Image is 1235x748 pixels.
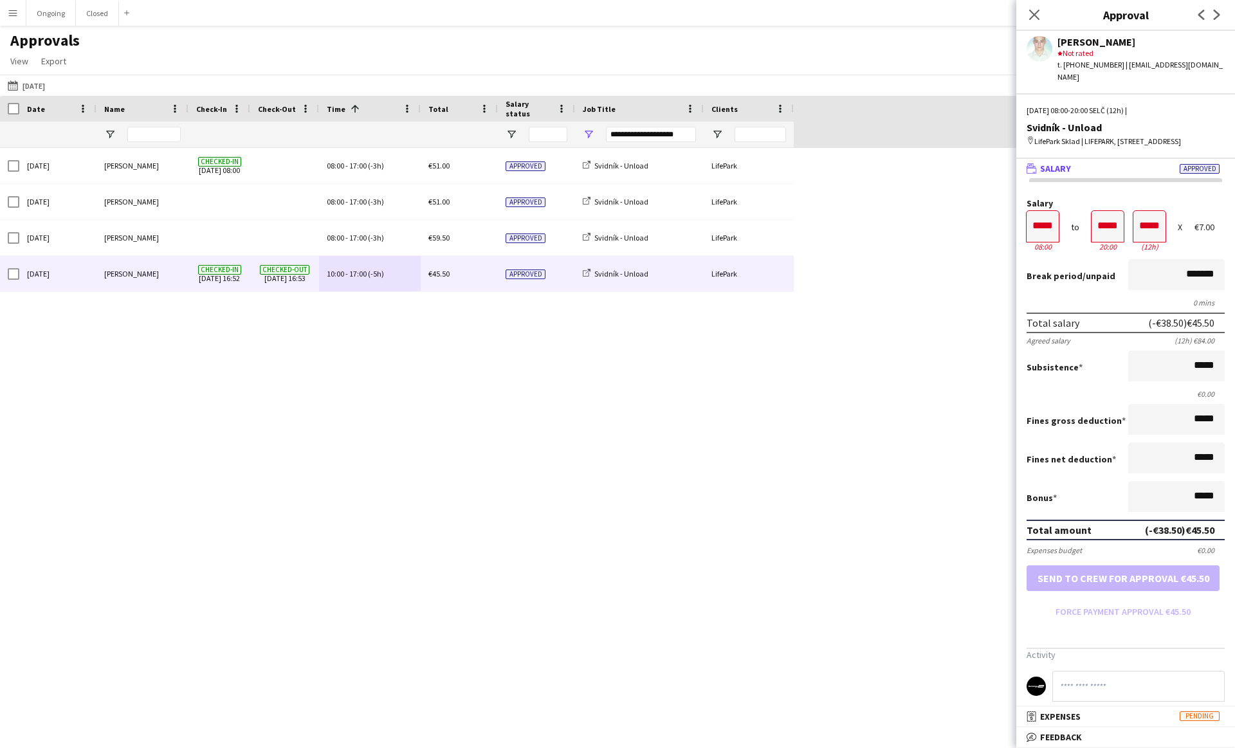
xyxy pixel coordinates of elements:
div: (12h) €84.00 [1175,336,1225,345]
div: t. [PHONE_NUMBER] | [EMAIL_ADDRESS][DOMAIN_NAME] [1057,59,1225,82]
div: [PERSON_NAME] [96,256,188,291]
span: Svidník - Unload [594,161,648,170]
div: (-€38.50) €45.50 [1145,524,1214,536]
div: [DATE] [19,220,96,255]
span: Approved [1180,164,1220,174]
div: €7.00 [1194,223,1225,232]
a: Svidník - Unload [583,161,648,170]
div: Total amount [1027,524,1092,536]
span: Svidník - Unload [594,197,648,206]
span: (-3h) [368,233,384,242]
span: [DATE] 16:53 [258,256,311,291]
span: €51.00 [428,161,450,170]
label: /unpaid [1027,270,1115,282]
div: LifePark [704,256,794,291]
input: Salary status Filter Input [529,127,567,142]
div: 12h [1133,242,1166,251]
span: (-3h) [368,197,384,206]
span: 08:00 [327,233,344,242]
div: LifePark [704,184,794,219]
span: Svidník - Unload [594,233,648,242]
a: Export [36,53,71,69]
span: 17:00 [349,233,367,242]
span: Feedback [1040,731,1082,743]
div: Agreed salary [1027,336,1070,345]
span: Pending [1180,711,1220,721]
div: €0.00 [1027,389,1225,399]
div: 20:00 [1092,242,1124,251]
h3: Activity [1027,649,1225,661]
div: [DATE] [19,184,96,219]
span: Clients [711,104,738,114]
div: X [1178,223,1182,232]
label: Fines gross deduction [1027,415,1126,426]
span: (-3h) [368,161,384,170]
span: [DATE] 16:52 [196,256,242,291]
span: Checked-out [260,265,309,275]
span: 17:00 [349,269,367,278]
mat-expansion-panel-header: Feedback [1016,727,1235,747]
input: Clients Filter Input [735,127,786,142]
span: Svidník - Unload [594,269,648,278]
span: - [345,197,348,206]
div: (-€38.50) €45.50 [1148,316,1214,329]
span: 08:00 [327,161,344,170]
label: Fines net deduction [1027,453,1116,465]
div: [PERSON_NAME] [96,148,188,183]
input: Name Filter Input [127,127,181,142]
span: - [345,233,348,242]
span: View [10,55,28,67]
a: Svidník - Unload [583,197,648,206]
span: Check-In [196,104,227,114]
span: Total [428,104,448,114]
span: Time [327,104,345,114]
div: LifePark [704,148,794,183]
button: [DATE] [5,78,48,93]
div: €0.00 [1197,545,1225,555]
div: LifePark Sklad | LIFEPARK, [STREET_ADDRESS] [1027,136,1225,147]
span: [DATE] 08:00 [196,148,242,183]
div: [PERSON_NAME] [1057,36,1225,48]
a: Svidník - Unload [583,269,648,278]
span: Expenses [1040,711,1081,722]
span: Approved [506,233,545,243]
span: 17:00 [349,161,367,170]
label: Subsistence [1027,361,1083,373]
span: Checked-in [198,265,241,275]
span: Approved [506,269,545,279]
span: Date [27,104,45,114]
button: Open Filter Menu [711,129,723,140]
span: Job Title [583,104,616,114]
span: Checked-in [198,157,241,167]
mat-expansion-panel-header: ExpensesPending [1016,707,1235,726]
div: [DATE] 08:00-20:00 SELČ (12h) | [1027,105,1225,116]
span: 17:00 [349,197,367,206]
div: Expenses budget [1027,545,1082,555]
span: Name [104,104,125,114]
span: Break period [1027,270,1083,282]
span: Salary [1040,163,1071,174]
div: Not rated [1057,48,1225,59]
div: [PERSON_NAME] [96,184,188,219]
div: [PERSON_NAME] [96,220,188,255]
div: to [1071,223,1079,232]
div: Total salary [1027,316,1079,329]
span: Export [41,55,66,67]
button: Open Filter Menu [104,129,116,140]
span: Approved [506,197,545,207]
h3: Approval [1016,6,1235,23]
div: 0 mins [1027,298,1225,307]
div: [DATE] [19,148,96,183]
span: 08:00 [327,197,344,206]
mat-expansion-panel-header: SalaryApproved [1016,159,1235,178]
div: [DATE] [19,256,96,291]
div: LifePark [704,220,794,255]
button: Open Filter Menu [583,129,594,140]
button: Closed [76,1,119,26]
span: - [345,161,348,170]
a: View [5,53,33,69]
span: €59.50 [428,233,450,242]
button: Ongoing [26,1,76,26]
span: Check-Out [258,104,296,114]
span: Salary status [506,99,552,118]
